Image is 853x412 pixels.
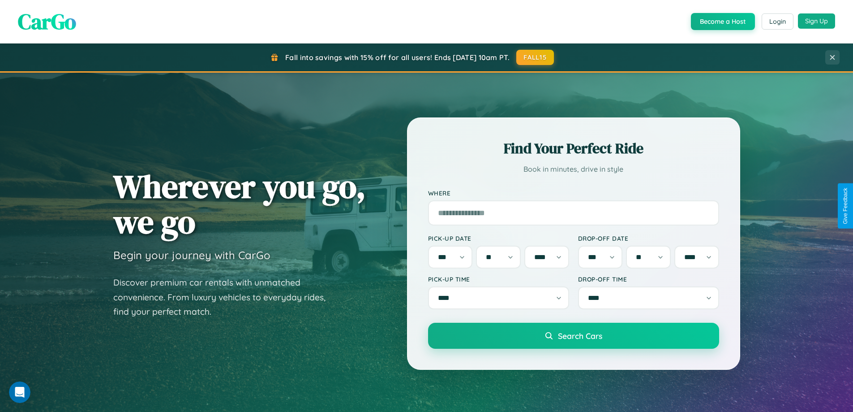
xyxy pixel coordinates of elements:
label: Drop-off Date [578,234,719,242]
span: Search Cars [558,331,602,341]
button: Sign Up [798,13,835,29]
div: Give Feedback [842,188,849,224]
iframe: Intercom live chat [9,382,30,403]
button: FALL15 [516,50,554,65]
label: Drop-off Time [578,275,719,283]
label: Where [428,189,719,197]
h3: Begin your journey with CarGo [113,248,270,262]
p: Discover premium car rentals with unmatched convenience. From luxury vehicles to everyday rides, ... [113,275,337,319]
h1: Wherever you go, we go [113,169,366,239]
span: CarGo [18,7,76,36]
button: Search Cars [428,323,719,349]
button: Login [762,13,793,30]
label: Pick-up Time [428,275,569,283]
span: Fall into savings with 15% off for all users! Ends [DATE] 10am PT. [285,53,510,62]
h2: Find Your Perfect Ride [428,139,719,158]
label: Pick-up Date [428,234,569,242]
p: Book in minutes, drive in style [428,163,719,176]
button: Become a Host [691,13,755,30]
